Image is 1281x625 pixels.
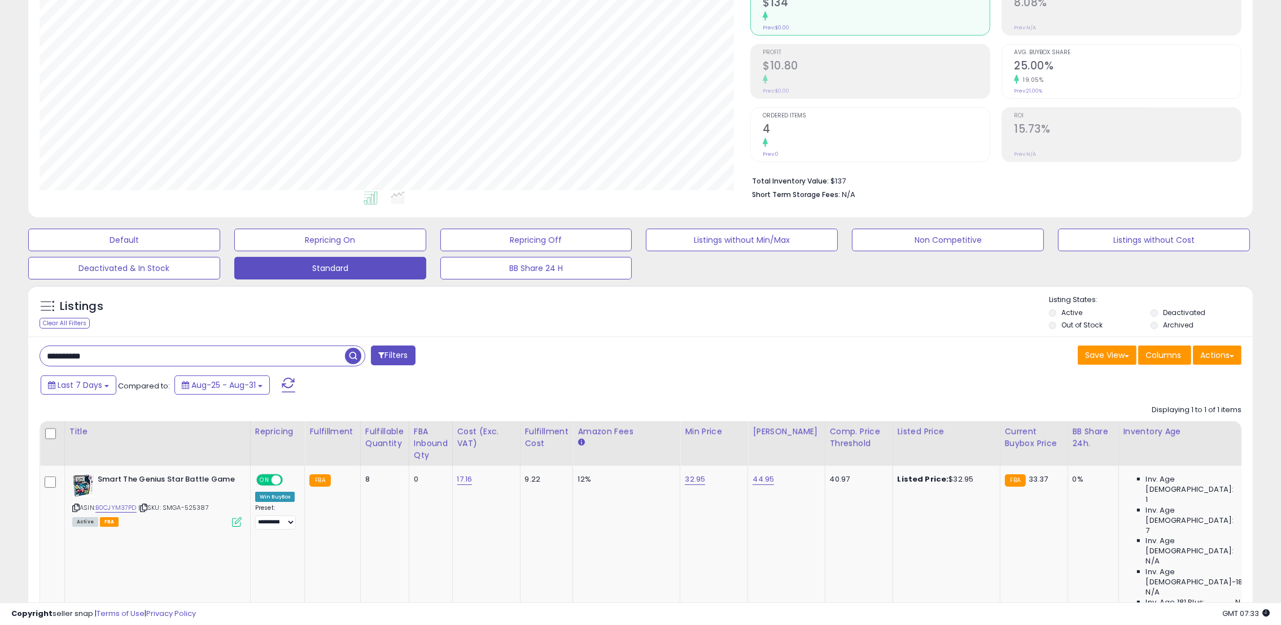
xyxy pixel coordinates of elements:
button: Columns [1138,346,1191,365]
span: OFF [281,475,299,485]
b: Smart The Genius Star Battle Game [98,474,235,488]
div: 40.97 [830,474,884,484]
div: seller snap | | [11,609,196,619]
span: 33.37 [1029,474,1048,484]
img: 51QGyAD9+vL._SL40_.jpg [72,474,95,497]
div: ASIN: [72,474,242,526]
button: Filters [371,346,415,365]
div: Repricing [255,426,300,438]
span: Inv. Age [DEMOGRAPHIC_DATA]: [1146,505,1249,526]
span: Profit [763,50,990,56]
span: N/A [1146,587,1160,597]
small: Prev: N/A [1014,151,1036,158]
button: Save View [1078,346,1136,365]
h2: $10.80 [763,59,990,75]
small: Prev: 21.00% [1014,88,1042,94]
strong: Copyright [11,608,53,619]
div: 0% [1073,474,1110,484]
span: ON [257,475,272,485]
div: Preset: [255,504,296,529]
li: $137 [752,173,1233,187]
button: Listings without Cost [1058,229,1250,251]
h5: Listings [60,299,103,314]
small: FBA [1005,474,1026,487]
div: $32.95 [898,474,991,484]
div: 8 [365,474,400,484]
div: 0 [414,474,444,484]
div: Win BuyBox [255,492,295,502]
label: Deactivated [1163,308,1205,317]
div: Title [69,426,246,438]
span: Aug-25 - Aug-31 [191,379,256,391]
div: [PERSON_NAME] [753,426,820,438]
div: Inventory Age [1123,426,1253,438]
h2: 25.00% [1014,59,1241,75]
a: 32.95 [685,474,705,485]
a: 44.95 [753,474,774,485]
button: BB Share 24 H [440,257,632,279]
span: Ordered Items [763,113,990,119]
button: Repricing On [234,229,426,251]
button: Aug-25 - Aug-31 [174,375,270,395]
button: Actions [1193,346,1241,365]
div: Clear All Filters [40,318,90,329]
span: Inv. Age 181 Plus: [1146,597,1205,607]
label: Out of Stock [1061,320,1103,330]
button: Default [28,229,220,251]
div: Current Buybox Price [1005,426,1063,449]
span: Compared to: [118,381,170,391]
small: Prev: N/A [1014,24,1036,31]
span: N/A [1146,556,1160,566]
span: N/A [1236,597,1249,607]
span: 7 [1146,526,1150,536]
small: FBA [309,474,330,487]
h2: 4 [763,123,990,138]
span: Inv. Age [DEMOGRAPHIC_DATA]-180: [1146,567,1249,587]
div: Displaying 1 to 1 of 1 items [1152,405,1241,416]
span: Columns [1146,349,1181,361]
a: 17.16 [457,474,473,485]
div: Min Price [685,426,743,438]
button: Standard [234,257,426,279]
div: 9.22 [525,474,565,484]
div: Fulfillable Quantity [365,426,404,449]
small: Prev: 0 [763,151,779,158]
small: Amazon Fees. [578,438,584,448]
div: BB Share 24h. [1073,426,1114,449]
button: Listings without Min/Max [646,229,838,251]
b: Total Inventory Value: [752,176,829,186]
small: 19.05% [1019,76,1043,84]
span: | SKU: SMGA-525387 [138,503,209,512]
h2: 15.73% [1014,123,1241,138]
button: Deactivated & In Stock [28,257,220,279]
button: Non Competitive [852,229,1044,251]
div: Comp. Price Threshold [830,426,888,449]
span: Avg. Buybox Share [1014,50,1241,56]
a: B0CJYM37PD [95,503,137,513]
span: Inv. Age [DEMOGRAPHIC_DATA]: [1146,536,1249,556]
span: 1 [1146,495,1148,505]
label: Archived [1163,320,1193,330]
span: ROI [1014,113,1241,119]
div: Amazon Fees [578,426,675,438]
span: Last 7 Days [58,379,102,391]
a: Terms of Use [97,608,145,619]
div: 12% [578,474,671,484]
a: Privacy Policy [146,608,196,619]
small: Prev: $0.00 [763,24,789,31]
p: Listing States: [1049,295,1253,305]
div: FBA inbound Qty [414,426,448,461]
label: Active [1061,308,1082,317]
span: 2025-09-10 07:33 GMT [1222,608,1270,619]
b: Listed Price: [898,474,949,484]
button: Last 7 Days [41,375,116,395]
div: Fulfillment Cost [525,426,569,449]
span: All listings currently available for purchase on Amazon [72,517,98,527]
b: Short Term Storage Fees: [752,190,840,199]
div: Fulfillment [309,426,355,438]
div: Cost (Exc. VAT) [457,426,515,449]
span: FBA [100,517,119,527]
small: Prev: $0.00 [763,88,789,94]
button: Repricing Off [440,229,632,251]
span: Inv. Age [DEMOGRAPHIC_DATA]: [1146,474,1249,495]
